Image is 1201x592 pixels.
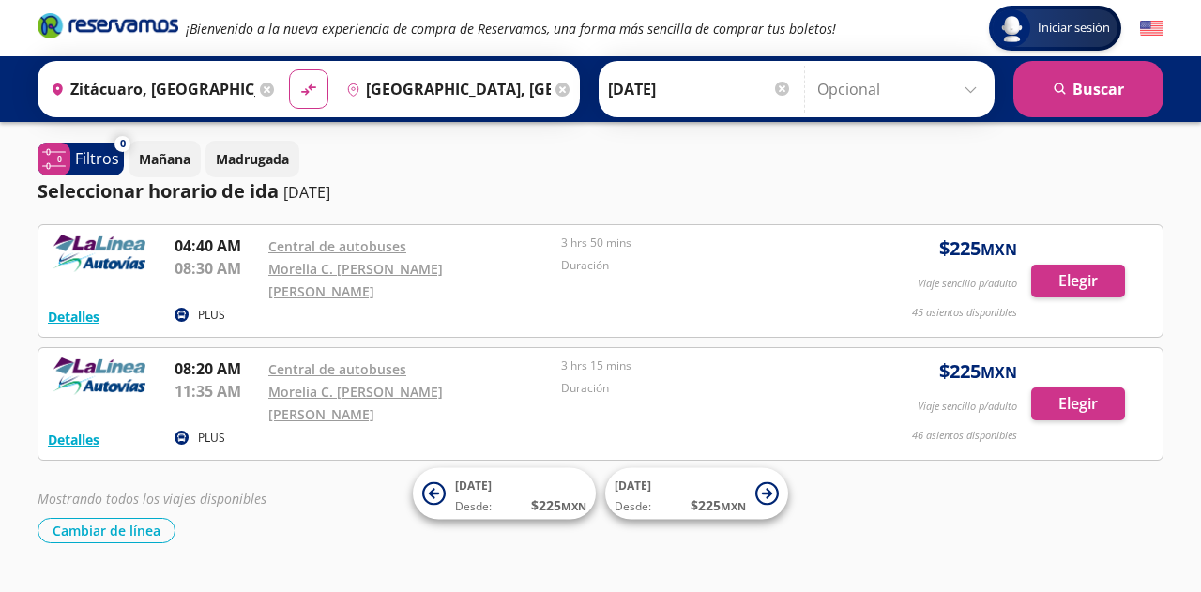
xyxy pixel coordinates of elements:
[198,430,225,447] p: PLUS
[120,136,126,152] span: 0
[283,181,330,204] p: [DATE]
[615,498,651,515] span: Desde:
[1030,19,1117,38] span: Iniciar sesión
[38,518,175,543] button: Cambiar de línea
[48,357,151,395] img: RESERVAMOS
[1031,265,1125,297] button: Elegir
[48,307,99,326] button: Detalles
[216,149,289,169] p: Madrugada
[175,257,259,280] p: 08:30 AM
[48,235,151,272] img: RESERVAMOS
[1140,17,1163,40] button: English
[912,305,1017,321] p: 45 asientos disponibles
[129,141,201,177] button: Mañana
[75,147,119,170] p: Filtros
[1031,387,1125,420] button: Elegir
[531,495,586,515] span: $ 225
[175,357,259,380] p: 08:20 AM
[268,260,443,300] a: Morelia C. [PERSON_NAME] [PERSON_NAME]
[43,66,255,113] input: Buscar Origen
[981,362,1017,383] small: MXN
[38,177,279,205] p: Seleccionar horario de ida
[48,430,99,449] button: Detalles
[455,498,492,515] span: Desde:
[721,499,746,513] small: MXN
[455,478,492,493] span: [DATE]
[268,360,406,378] a: Central de autobuses
[918,399,1017,415] p: Viaje sencillo p/adulto
[175,380,259,402] p: 11:35 AM
[561,257,844,274] p: Duración
[38,490,266,508] em: Mostrando todos los viajes disponibles
[413,468,596,520] button: [DATE]Desde:$225MXN
[186,20,836,38] em: ¡Bienvenido a la nueva experiencia de compra de Reservamos, una forma más sencilla de comprar tus...
[561,235,844,251] p: 3 hrs 50 mins
[561,380,844,397] p: Duración
[38,11,178,45] a: Brand Logo
[38,11,178,39] i: Brand Logo
[608,66,792,113] input: Elegir Fecha
[691,495,746,515] span: $ 225
[339,66,551,113] input: Buscar Destino
[918,276,1017,292] p: Viaje sencillo p/adulto
[981,239,1017,260] small: MXN
[561,357,844,374] p: 3 hrs 15 mins
[817,66,985,113] input: Opcional
[1013,61,1163,117] button: Buscar
[175,235,259,257] p: 04:40 AM
[198,307,225,324] p: PLUS
[939,357,1017,386] span: $ 225
[205,141,299,177] button: Madrugada
[561,499,586,513] small: MXN
[268,383,443,423] a: Morelia C. [PERSON_NAME] [PERSON_NAME]
[139,149,190,169] p: Mañana
[268,237,406,255] a: Central de autobuses
[38,143,124,175] button: 0Filtros
[615,478,651,493] span: [DATE]
[605,468,788,520] button: [DATE]Desde:$225MXN
[939,235,1017,263] span: $ 225
[912,428,1017,444] p: 46 asientos disponibles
